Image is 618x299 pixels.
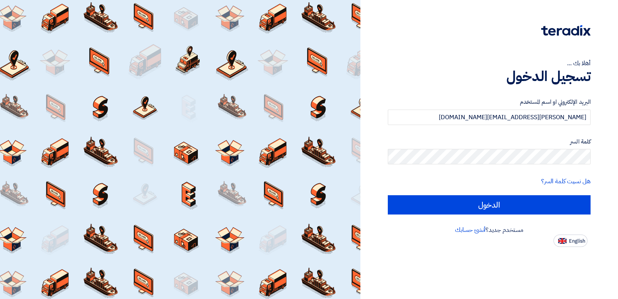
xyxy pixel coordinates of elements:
label: كلمة السر [388,137,591,146]
h1: تسجيل الدخول [388,68,591,85]
div: مستخدم جديد؟ [388,225,591,235]
label: البريد الإلكتروني او اسم المستخدم [388,98,591,106]
a: أنشئ حسابك [455,225,486,235]
span: English [569,238,585,244]
input: الدخول [388,195,591,215]
input: أدخل بريد العمل الإلكتروني او اسم المستخدم الخاص بك ... [388,110,591,125]
img: en-US.png [558,238,567,244]
img: Teradix logo [541,25,591,36]
a: هل نسيت كلمة السر؟ [541,177,591,186]
button: English [553,235,587,247]
div: أهلا بك ... [388,59,591,68]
